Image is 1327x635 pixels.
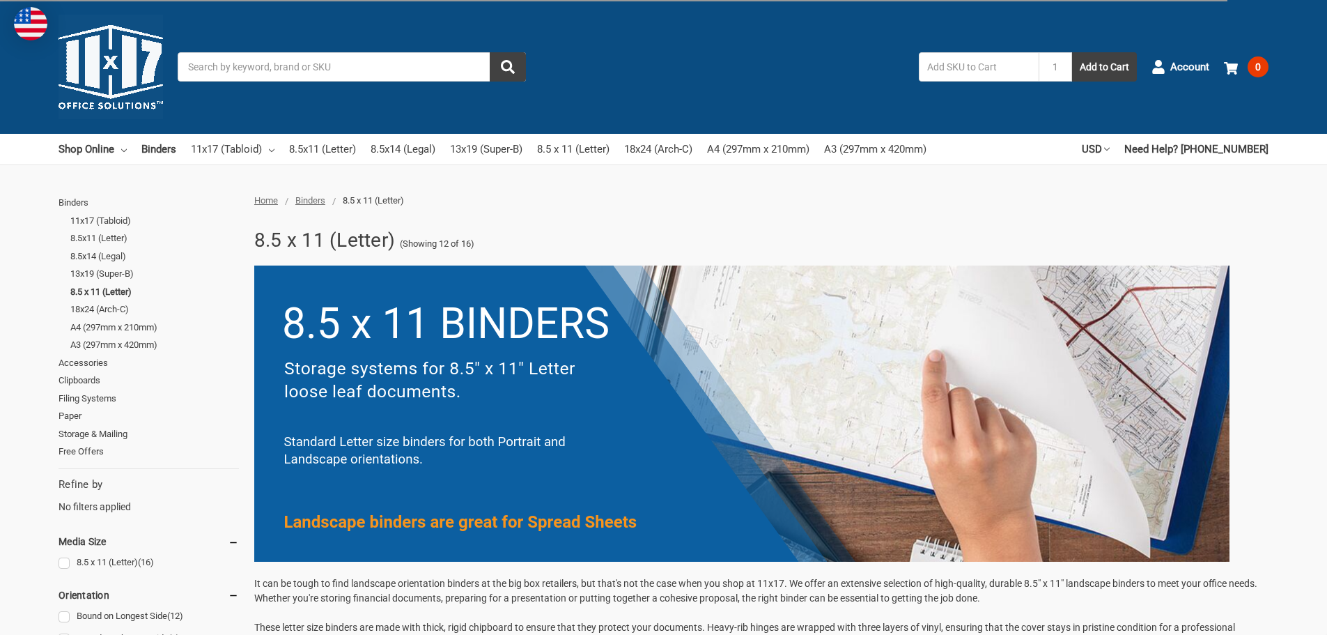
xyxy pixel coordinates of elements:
a: A3 (297mm x 420mm) [70,336,239,354]
input: Add SKU to Cart [919,52,1039,82]
a: A4 (297mm x 210mm) [707,134,809,165]
a: 13x19 (Super-B) [450,134,522,165]
img: duty and tax information for United States [14,7,47,40]
img: 3.png [254,266,1229,562]
a: 13x19 (Super-B) [70,265,239,283]
a: 8.5 x 11 (Letter) [537,134,610,165]
a: Account [1151,49,1209,85]
a: 18x24 (Arch-C) [70,300,239,319]
button: Add to Cart [1072,52,1137,82]
span: (12) [167,611,183,621]
a: 11x17 (Tabloid) [191,134,274,165]
a: 8.5x14 (Legal) [70,247,239,266]
a: 8.5x11 (Letter) [289,134,356,165]
a: 8.5 x 11 (Letter) [59,553,239,572]
img: 11x17.com [59,15,163,119]
span: Account [1170,59,1209,75]
span: 0 [1248,56,1268,77]
a: Filing Systems [59,390,239,408]
a: 18x24 (Arch-C) [624,134,692,165]
h1: 8.5 x 11 (Letter) [254,222,395,259]
a: Home [254,195,278,206]
a: 8.5 x 11 (Letter) [70,283,239,301]
span: (Showing 12 of 16) [400,237,474,251]
div: No filters applied [59,477,239,514]
a: USD [1082,134,1110,165]
h5: Refine by [59,477,239,493]
h5: Media Size [59,533,239,550]
input: Search by keyword, brand or SKU [178,52,526,82]
a: 11x17 (Tabloid) [70,212,239,230]
a: Need Help? [PHONE_NUMBER] [1124,134,1268,165]
a: Storage & Mailing [59,425,239,443]
a: 0 [1224,49,1268,85]
a: Binders [59,194,239,212]
h5: Orientation [59,587,239,604]
a: Shop Online [59,134,127,165]
span: 8.5 x 11 (Letter) [343,195,404,206]
a: Binders [141,134,176,165]
a: Accessories [59,354,239,372]
a: Free Offers [59,443,239,461]
a: 8.5x14 (Legal) [371,134,435,165]
a: Paper [59,407,239,425]
a: Binders [295,195,325,206]
a: Bound on Longest Side [59,607,239,626]
a: Clipboards [59,372,239,390]
a: A4 (297mm x 210mm) [70,319,239,337]
span: (16) [138,557,154,567]
a: A3 (297mm x 420mm) [824,134,926,165]
a: 8.5x11 (Letter) [70,229,239,247]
